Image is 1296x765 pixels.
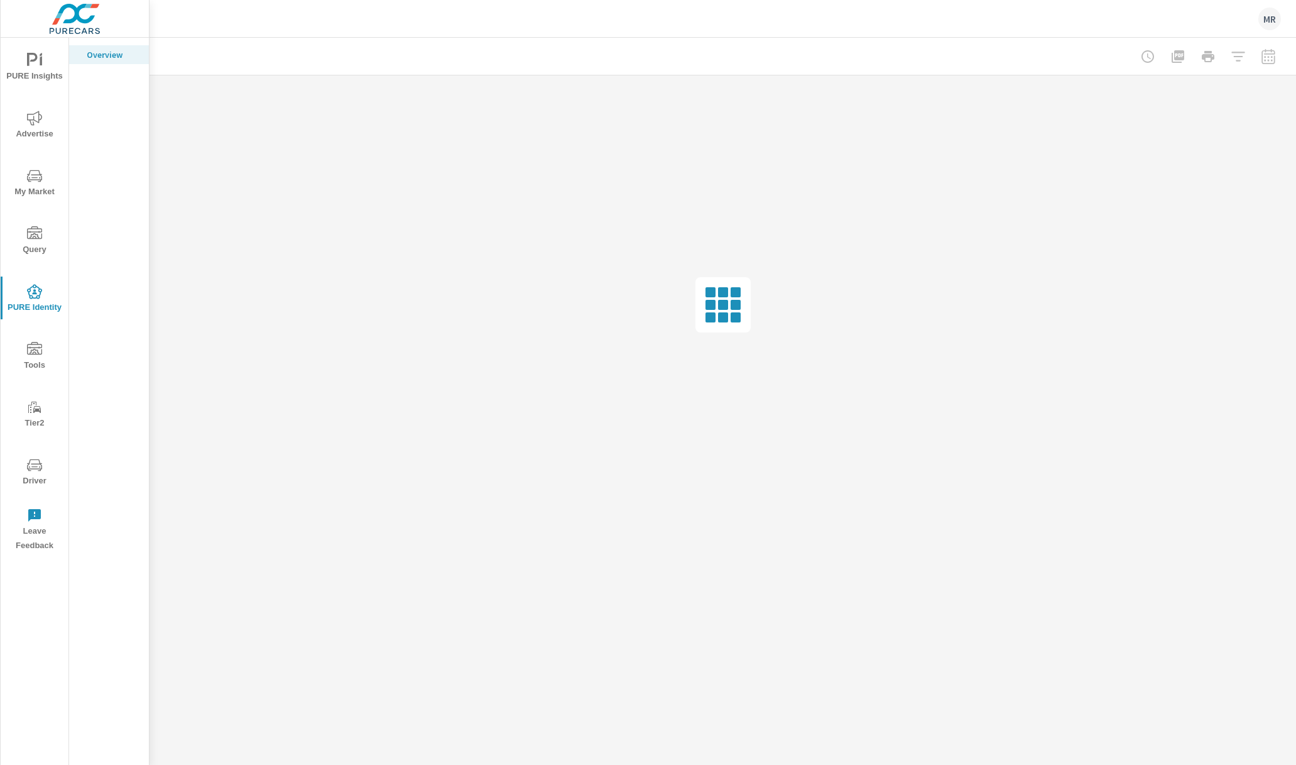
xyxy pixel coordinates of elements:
[4,400,65,431] span: Tier2
[4,226,65,257] span: Query
[4,168,65,199] span: My Market
[1,38,68,558] div: nav menu
[4,458,65,488] span: Driver
[4,508,65,553] span: Leave Feedback
[87,48,139,61] p: Overview
[1258,8,1281,30] div: MR
[4,284,65,315] span: PURE Identity
[69,45,149,64] div: Overview
[4,342,65,373] span: Tools
[4,111,65,141] span: Advertise
[4,53,65,84] span: PURE Insights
